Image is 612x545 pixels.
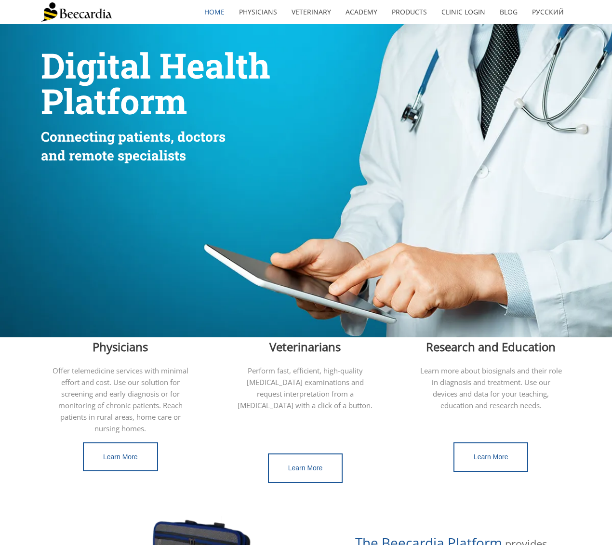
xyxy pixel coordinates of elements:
[41,2,112,22] img: Beecardia
[453,442,529,472] a: Learn More
[41,146,186,164] span: and remote specialists
[53,366,188,433] span: Offer telemedicine services with minimal effort and cost. Use our solution for screening and earl...
[238,366,373,410] span: Perform fast, efficient, high-quality [MEDICAL_DATA] examinations and request interpretation from...
[41,42,270,88] span: Digital Health
[41,128,226,146] span: Connecting patients, doctors
[268,453,343,483] a: Learn More
[492,1,525,23] a: Blog
[474,453,508,461] span: Learn More
[426,339,556,355] span: Research and Education
[103,453,138,461] span: Learn More
[434,1,492,23] a: Clinic Login
[288,464,323,472] span: Learn More
[232,1,284,23] a: Physicians
[197,1,232,23] a: home
[93,339,148,355] span: Physicians
[83,442,158,472] a: Learn More
[525,1,571,23] a: Русский
[269,339,341,355] span: Veterinarians
[41,78,187,124] span: Platform
[385,1,434,23] a: Products
[338,1,385,23] a: Academy
[420,366,562,410] span: Learn more about biosignals and their role in diagnosis and treatment. Use our devices and data f...
[284,1,338,23] a: Veterinary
